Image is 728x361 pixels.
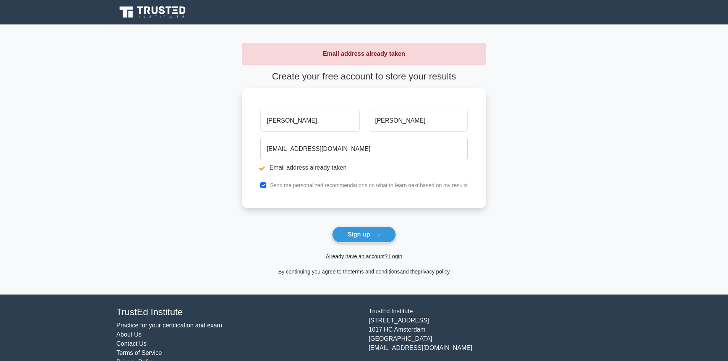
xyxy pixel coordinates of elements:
[369,110,468,132] input: Last name
[242,71,486,82] h4: Create your free account to store your results
[117,307,360,318] h4: TrustEd Institute
[270,182,468,188] label: Send me personalized recommendations on what to learn next based on my results
[350,269,400,275] a: terms and conditions
[117,350,162,356] a: Terms of Service
[418,269,450,275] a: privacy policy
[117,331,142,338] a: About Us
[326,253,402,259] a: Already have an account? Login
[260,163,468,172] li: Email address already taken
[323,50,405,57] strong: Email address already taken
[117,340,147,347] a: Contact Us
[260,138,468,160] input: Email
[260,110,359,132] input: First name
[117,322,222,329] a: Practice for your certification and exam
[237,267,491,276] div: By continuing you agree to the and the
[332,227,396,243] button: Sign up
